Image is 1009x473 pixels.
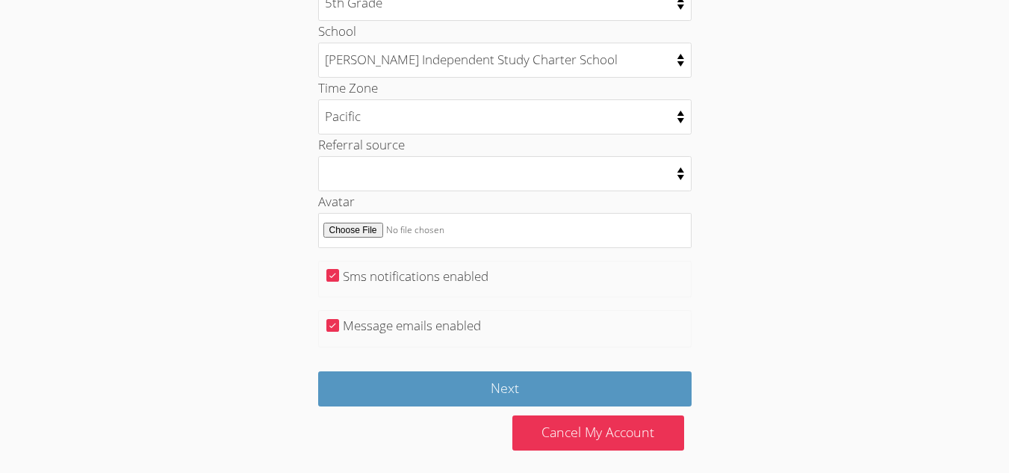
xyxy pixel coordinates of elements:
input: Next [318,371,692,406]
label: School [318,22,356,40]
label: Message emails enabled [343,317,481,334]
a: Cancel My Account [512,415,684,451]
label: Time Zone [318,79,378,96]
label: Sms notifications enabled [343,268,488,285]
label: Referral source [318,136,405,153]
label: Avatar [318,193,355,210]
